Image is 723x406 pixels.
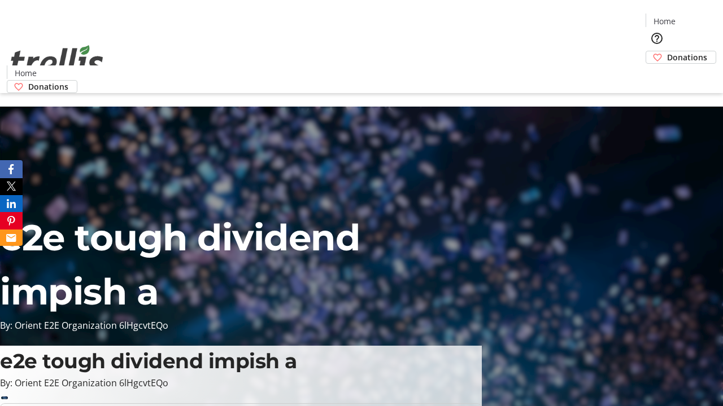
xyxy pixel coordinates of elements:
[646,27,668,50] button: Help
[28,81,68,92] span: Donations
[7,80,77,93] a: Donations
[654,15,676,27] span: Home
[646,15,682,27] a: Home
[646,51,716,64] a: Donations
[7,67,43,79] a: Home
[667,51,707,63] span: Donations
[7,33,107,89] img: Orient E2E Organization 6lHgcvtEQo's Logo
[646,64,668,86] button: Cart
[15,67,37,79] span: Home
